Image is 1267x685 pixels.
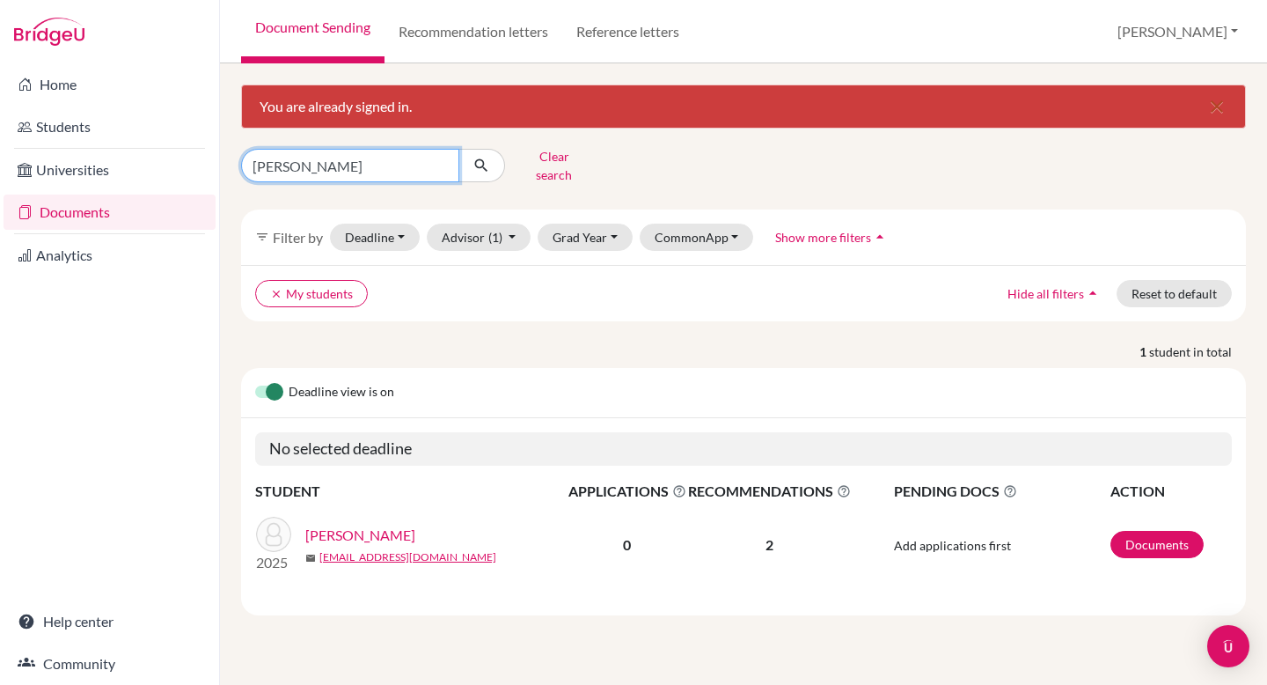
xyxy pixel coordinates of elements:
div: You are already signed in. [241,85,1246,129]
span: (1) [488,230,502,245]
i: filter_list [255,230,269,244]
th: STUDENT [255,480,568,503]
i: arrow_drop_up [871,228,889,246]
strong: 1 [1139,342,1149,361]
a: [EMAIL_ADDRESS][DOMAIN_NAME] [319,549,496,565]
a: Home [4,67,216,102]
b: 0 [623,536,631,553]
span: Deadline view is on [289,382,394,403]
img: Bridge-U [14,18,84,46]
i: close [1206,96,1227,117]
a: Documents [1110,531,1204,558]
button: Hide all filtersarrow_drop_up [992,280,1117,307]
p: 2025 [256,552,291,573]
p: 2 [688,534,851,556]
a: Documents [4,195,216,230]
a: Community [4,646,216,681]
button: CommonApp [640,224,754,251]
span: RECOMMENDATIONS [688,481,851,502]
h5: No selected deadline [255,432,1232,466]
button: Grad Year [538,224,633,251]
div: Open Intercom Messenger [1207,625,1249,667]
th: ACTION [1110,480,1232,503]
button: clearMy students [255,280,368,307]
a: Students [4,109,216,144]
span: Show more filters [775,230,871,245]
i: arrow_drop_up [1084,284,1102,302]
a: Help center [4,604,216,639]
span: APPLICATIONS [568,481,686,502]
span: Filter by [273,229,323,246]
input: Find student by name... [241,149,459,182]
button: Reset to default [1117,280,1232,307]
a: Analytics [4,238,216,273]
span: PENDING DOCS [894,481,1109,502]
i: clear [270,288,282,300]
button: Clear search [505,143,603,188]
img: Rees, Vincent [256,517,291,552]
button: Show more filtersarrow_drop_up [760,224,904,251]
a: Universities [4,152,216,188]
button: Advisor(1) [427,224,531,251]
button: Close [1189,85,1245,128]
span: student in total [1149,342,1246,361]
span: Hide all filters [1007,286,1084,301]
a: [PERSON_NAME] [305,525,415,546]
button: [PERSON_NAME] [1110,15,1246,48]
span: Add applications first [894,538,1011,553]
span: mail [305,553,316,563]
button: Deadline [330,224,420,251]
